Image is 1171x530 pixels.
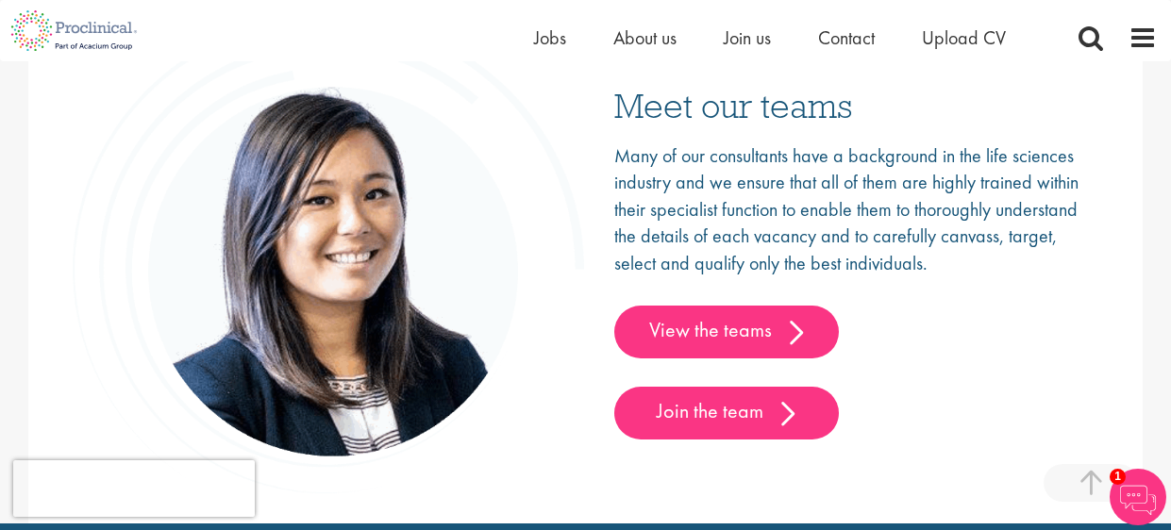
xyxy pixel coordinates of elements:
[818,25,875,50] a: Contact
[13,460,255,517] iframe: reCAPTCHA
[1110,469,1166,525] img: Chatbot
[71,13,586,495] img: people
[534,25,566,50] a: Jobs
[1110,469,1126,485] span: 1
[614,88,1101,123] h3: Meet our teams
[922,25,1006,50] a: Upload CV
[614,142,1101,440] div: Many of our consultants have a background in the life sciences industry and we ensure that all of...
[614,387,839,439] a: Join the team
[613,25,677,50] a: About us
[724,25,771,50] a: Join us
[614,306,839,358] a: View the teams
